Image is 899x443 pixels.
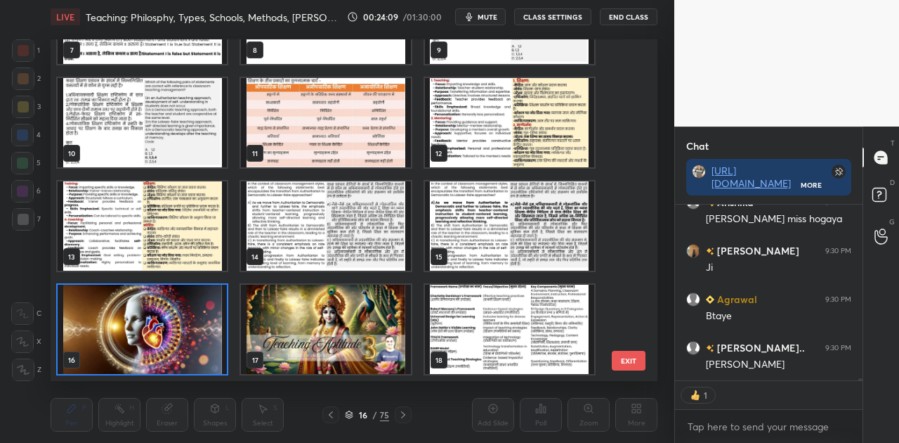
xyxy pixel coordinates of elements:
img: 5a81de2b51e74813b7a9cf546a125217.jpg [686,244,700,258]
button: CLASS SETTINGS [514,8,591,25]
div: 9:30 PM [825,247,851,255]
img: 1759419386R135TY.pdf [425,181,594,271]
div: 9:30 PM [825,295,851,304]
div: 1 [12,39,40,62]
div: LIVE [51,8,80,25]
h6: Agrawal [714,292,757,307]
p: D [890,177,895,188]
p: T [891,138,895,148]
img: no-rating-badge.077c3623.svg [706,248,714,255]
button: EXIT [612,351,645,371]
img: 1759419386R135TY.pdf [425,78,594,167]
div: [PERSON_NAME] [706,358,851,372]
div: 75 [380,409,389,421]
img: 1759419386R135TY.pdf [241,78,410,167]
button: End Class [600,8,657,25]
h4: Teaching: Philosphy, Types, Schools, Methods, [PERSON_NAME]'s Types & Theories [86,11,341,24]
div: Btaye [706,309,851,323]
div: X [11,330,41,353]
div: Ji [706,261,851,275]
img: 1759419386R135TY.pdf [58,181,227,271]
div: Z [12,359,41,381]
h6: [PERSON_NAME] [714,243,799,258]
button: mute [455,8,506,25]
div: / [373,411,377,419]
div: 9:30 PM [825,344,851,352]
img: default.png [686,293,700,307]
div: 5 [11,152,41,174]
div: 6 [11,180,41,203]
div: 2 [12,68,41,90]
img: no-rating-badge.077c3623.svg [706,345,714,352]
div: [PERSON_NAME] miss hogaya [706,212,851,226]
img: thumbs_up.png [688,388,702,402]
img: 1759419386R135TY.pdf [58,78,227,167]
p: Chat [675,127,720,165]
div: 3 [12,96,41,118]
div: 16 [356,411,370,419]
div: More [801,180,822,190]
img: default.png [686,341,700,355]
img: 9cd1eca5dd504a079fc002e1a6cbad3b.None [692,165,706,179]
div: 1 [702,390,708,401]
div: 4 [11,124,41,146]
p: G [889,217,895,227]
a: [URL][DOMAIN_NAME] [711,164,791,190]
img: 1759419386R135TY.pdf [425,285,594,374]
div: grid [51,39,633,381]
div: C [11,302,41,325]
div: 7 [12,208,41,231]
img: 1759419386R135TY.pdf [241,285,410,374]
img: 1759419386R135TY.pdf [241,181,410,271]
span: mute [478,12,497,22]
img: Learner_Badge_beginner_1_8b307cf2a0.svg [706,295,714,304]
div: grid [675,205,862,380]
h6: [PERSON_NAME].. [714,340,805,355]
img: 1759419386R135TY.pdf [58,285,227,374]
